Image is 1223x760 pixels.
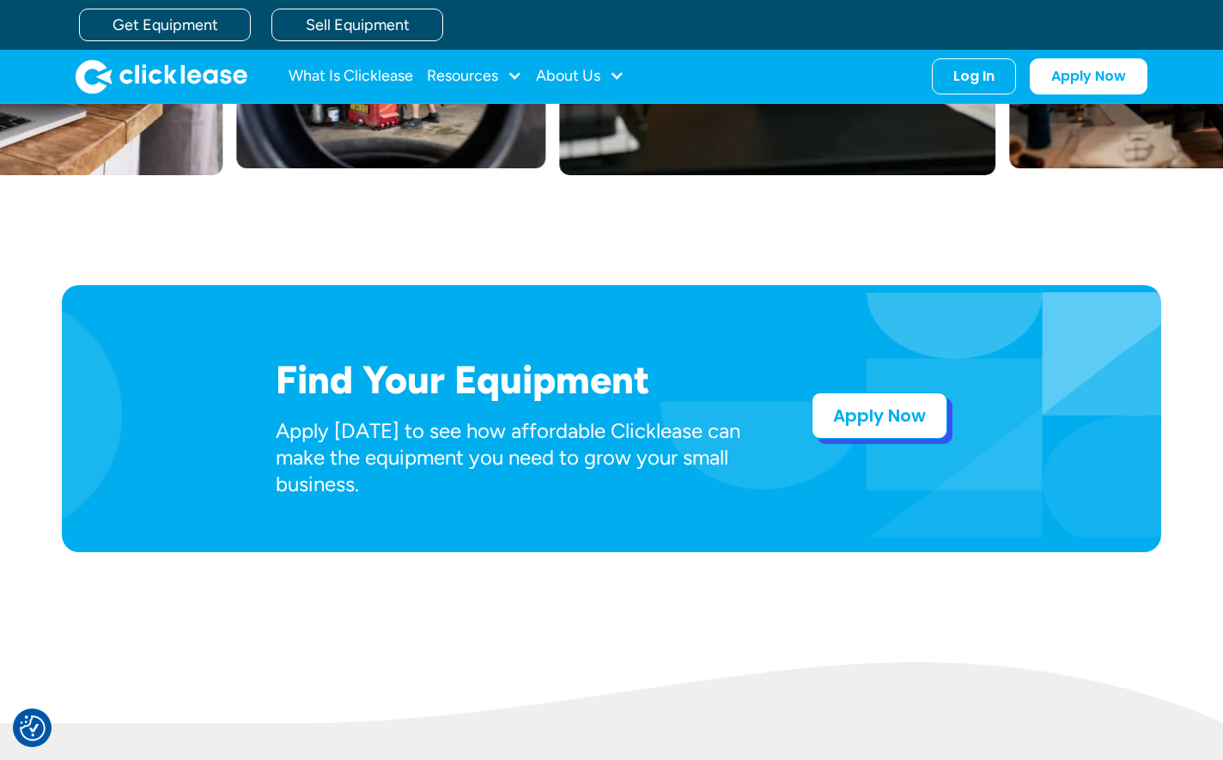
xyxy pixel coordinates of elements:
[289,59,413,94] a: What Is Clicklease
[812,392,947,439] a: Apply Now
[20,715,46,741] button: Consent Preferences
[79,9,251,41] a: Get Equipment
[427,59,522,94] div: Resources
[536,59,624,94] div: About Us
[953,68,995,85] div: Log In
[271,9,443,41] a: Sell Equipment
[276,417,757,498] p: Apply [DATE] to see how affordable Clicklease can make the equipment you need to grow your small ...
[20,715,46,741] img: Revisit consent button
[76,59,247,94] img: Clicklease logo
[276,357,757,402] h2: Find Your Equipment
[1030,58,1147,94] a: Apply Now
[76,59,247,94] a: home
